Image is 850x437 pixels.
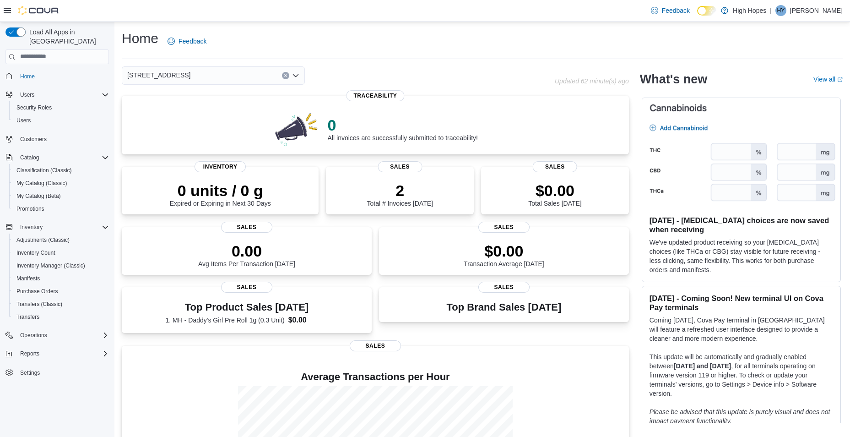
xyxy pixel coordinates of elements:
span: Classification (Classic) [16,167,72,174]
h3: Top Product Sales [DATE] [166,302,328,313]
strong: [DATE] and [DATE] [674,362,731,370]
span: My Catalog (Beta) [16,192,61,200]
img: 0 [273,110,320,147]
div: Expired or Expiring in Next 30 Days [170,181,271,207]
a: Feedback [164,32,210,50]
span: Users [13,115,109,126]
button: Settings [2,366,113,379]
nav: Complex example [5,66,109,403]
span: Catalog [20,154,39,161]
span: Sales [478,282,530,293]
span: Inventory [16,222,109,233]
span: Reports [16,348,109,359]
span: Transfers (Classic) [13,299,109,310]
button: Purchase Orders [9,285,113,298]
div: Transaction Average [DATE] [464,242,544,268]
button: Reports [16,348,43,359]
button: Customers [2,132,113,146]
span: Security Roles [13,102,109,113]
p: High Hopes [733,5,766,16]
span: Purchase Orders [16,288,58,295]
p: Coming [DATE], Cova Pay terminal in [GEOGRAPHIC_DATA] will feature a refreshed user interface des... [650,316,833,343]
span: Transfers [13,311,109,322]
p: | [770,5,772,16]
span: Inventory [195,161,246,172]
span: Settings [16,366,109,378]
dt: 1. MH - Daddy's Girl Pre Roll 1g (0.3 Unit) [166,316,285,325]
button: Operations [2,329,113,342]
span: Sales [378,161,422,172]
div: All invoices are successfully submitted to traceability! [328,116,478,142]
button: Transfers [9,311,113,323]
span: Home [20,73,35,80]
button: Manifests [9,272,113,285]
p: 2 [367,181,433,200]
p: 0 [328,116,478,134]
span: Sales [533,161,577,172]
span: Inventory Count [16,249,55,257]
span: My Catalog (Classic) [16,180,67,187]
button: My Catalog (Beta) [9,190,113,202]
button: Transfers (Classic) [9,298,113,311]
span: Home [16,71,109,82]
span: Adjustments (Classic) [16,236,70,244]
a: My Catalog (Classic) [13,178,71,189]
a: Feedback [647,1,693,20]
span: Inventory Manager (Classic) [16,262,85,269]
p: Updated 62 minute(s) ago [555,77,629,85]
a: View allExternal link [813,76,843,83]
input: Dark Mode [697,6,716,16]
span: Security Roles [16,104,52,111]
div: Hannah York [775,5,786,16]
span: Sales [221,282,272,293]
a: Classification (Classic) [13,165,76,176]
button: Catalog [2,151,113,164]
span: Catalog [16,152,109,163]
h2: What's new [640,72,707,87]
a: Transfers (Classic) [13,299,66,310]
span: Customers [20,136,47,143]
span: Sales [221,222,272,233]
span: Load All Apps in [GEOGRAPHIC_DATA] [26,27,109,46]
a: Users [13,115,34,126]
span: Users [20,91,34,98]
h1: Home [122,29,158,48]
span: My Catalog (Classic) [13,178,109,189]
span: Settings [20,369,40,377]
span: Customers [16,133,109,145]
button: My Catalog (Classic) [9,177,113,190]
a: Inventory Count [13,247,59,258]
a: Manifests [13,273,43,284]
span: Inventory Count [13,247,109,258]
span: Adjustments (Classic) [13,235,109,246]
h3: Top Brand Sales [DATE] [447,302,562,313]
span: Purchase Orders [13,286,109,297]
span: Manifests [13,273,109,284]
p: $0.00 [528,181,581,200]
a: My Catalog (Beta) [13,191,65,202]
p: We've updated product receiving so your [MEDICAL_DATA] choices (like THCa or CBG) stay visible fo... [650,238,833,274]
img: Cova [18,6,60,15]
button: Classification (Classic) [9,164,113,177]
button: Promotions [9,202,113,215]
div: Total # Invoices [DATE] [367,181,433,207]
button: Inventory [16,222,46,233]
a: Inventory Manager (Classic) [13,260,89,271]
div: Total Sales [DATE] [528,181,581,207]
svg: External link [837,77,843,82]
span: Reports [20,350,39,357]
span: Feedback [662,6,690,15]
h3: [DATE] - Coming Soon! New terminal UI on Cova Pay terminals [650,294,833,312]
span: Operations [20,332,47,339]
span: Transfers [16,313,39,321]
h3: [DATE] - [MEDICAL_DATA] choices are now saved when receiving [650,216,833,234]
a: Transfers [13,311,43,322]
span: Classification (Classic) [13,165,109,176]
button: Users [16,89,38,100]
a: Settings [16,367,43,378]
a: Promotions [13,203,48,214]
button: Users [9,114,113,127]
span: HY [777,5,785,16]
button: Home [2,70,113,83]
